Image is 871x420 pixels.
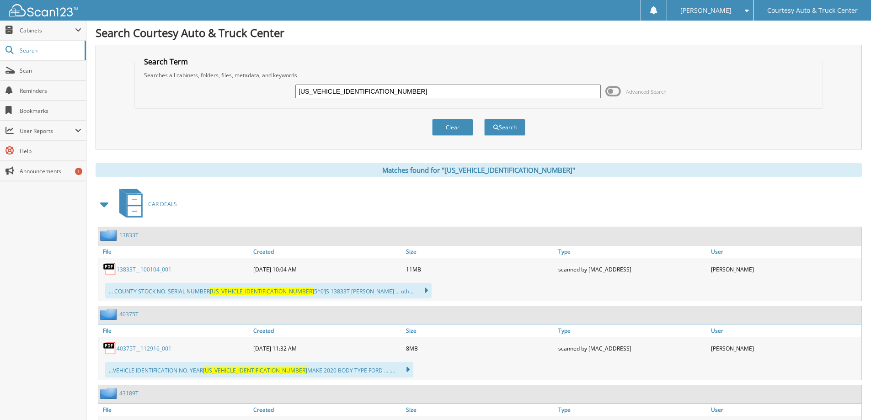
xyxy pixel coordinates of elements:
[100,308,119,320] img: folder2.png
[626,88,667,95] span: Advanced Search
[96,25,862,40] h1: Search Courtesy Auto & Truck Center
[119,231,139,239] a: 13833T
[404,324,556,337] a: Size
[96,163,862,177] div: Matches found for "[US_VEHICLE_IDENTIFICATION_NUMBER]"
[251,245,404,258] a: Created
[105,283,432,298] div: ... COUNTY STOCK NO. SERIAL NUMBER 5^0‘JS 13833T [PERSON_NAME] ... oth...
[251,324,404,337] a: Created
[119,310,139,318] a: 40375T
[98,324,251,337] a: File
[432,119,473,136] button: Clear
[20,127,75,135] span: User Reports
[114,186,177,222] a: CAR DEALS
[556,324,709,337] a: Type
[139,57,192,67] legend: Search Term
[75,168,82,175] div: 1
[556,339,709,357] div: scanned by [MAC_ADDRESS]
[20,87,81,95] span: Reminders
[251,339,404,357] div: [DATE] 11:32 AM
[20,27,75,34] span: Cabinets
[709,260,861,278] div: [PERSON_NAME]
[709,245,861,258] a: User
[210,287,314,295] span: [US_VEHICLE_IDENTIFICATION_NUMBER]
[709,404,861,416] a: User
[98,245,251,258] a: File
[556,260,709,278] div: scanned by [MAC_ADDRESS]
[117,345,171,352] a: 40375T__112916_001
[556,404,709,416] a: Type
[404,339,556,357] div: 8MB
[484,119,525,136] button: Search
[20,167,81,175] span: Announcements
[103,262,117,276] img: PDF.png
[100,388,119,399] img: folder2.png
[767,8,858,13] span: Courtesy Auto & Truck Center
[20,147,81,155] span: Help
[139,71,818,79] div: Searches all cabinets, folders, files, metadata, and keywords
[117,266,171,273] a: 13833T__100104_001
[251,260,404,278] div: [DATE] 10:04 AM
[119,389,139,397] a: 43189T
[251,404,404,416] a: Created
[404,260,556,278] div: 11MB
[105,362,413,377] div: ...VEHICLE IDENTIFICATION NO. YEAR MAKE 2020 BODY TYPE FORD ... :...
[20,67,81,74] span: Scan
[98,404,251,416] a: File
[20,47,80,54] span: Search
[203,367,307,374] span: [US_VEHICLE_IDENTIFICATION_NUMBER]
[103,341,117,355] img: PDF.png
[680,8,732,13] span: [PERSON_NAME]
[148,200,177,208] span: CAR DEALS
[709,324,861,337] a: User
[709,339,861,357] div: [PERSON_NAME]
[556,245,709,258] a: Type
[404,245,556,258] a: Size
[404,404,556,416] a: Size
[20,107,81,115] span: Bookmarks
[9,4,78,16] img: scan123-logo-white.svg
[100,229,119,241] img: folder2.png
